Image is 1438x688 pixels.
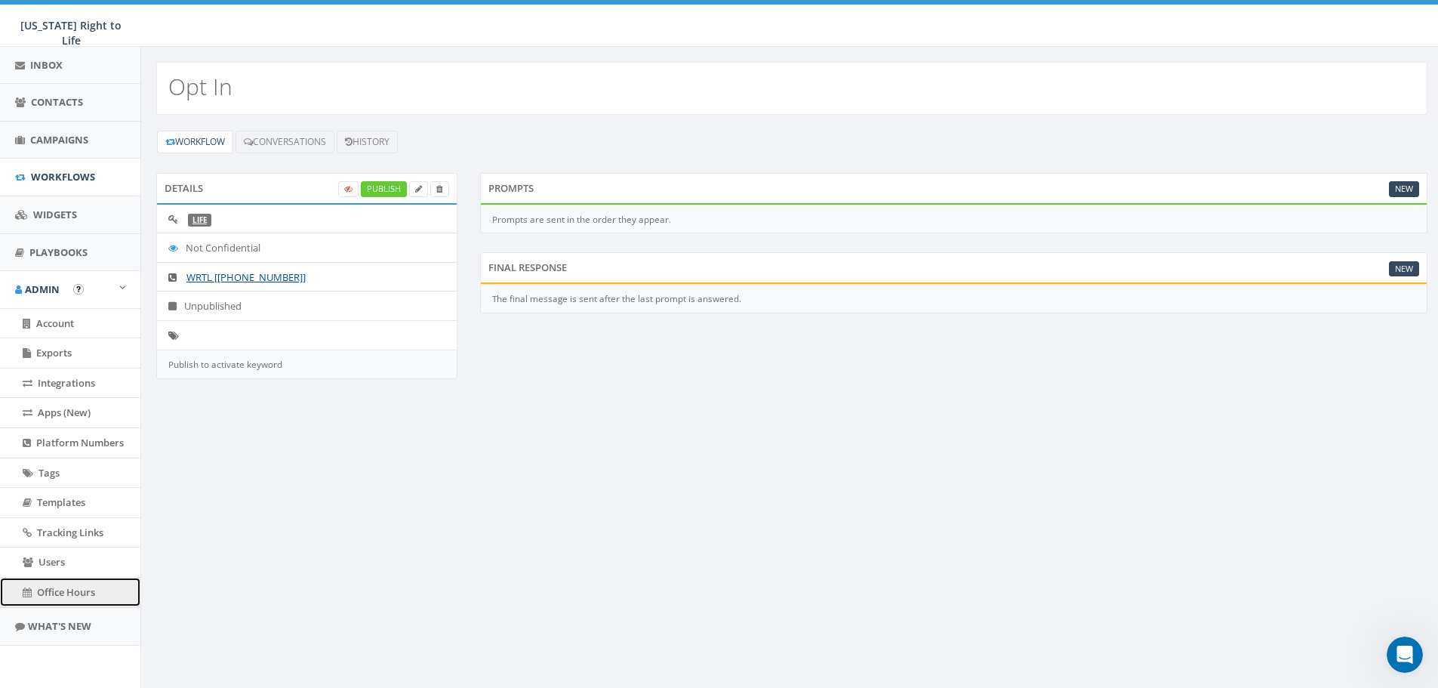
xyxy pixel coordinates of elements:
span: Contacts [31,95,83,109]
span: [US_STATE] Right to Life [20,18,122,48]
span: Platform Numbers [36,436,124,449]
span: Exports [36,346,72,359]
button: Open In-App Guide [73,284,84,295]
div: Details [156,173,457,203]
span: Admin [25,282,60,296]
span: Inbox [30,58,63,72]
span: Templates [37,495,85,509]
span: Tracking Links [37,526,103,539]
a: WRTL [[PHONE_NUMBER]] [186,270,306,284]
span: Account [36,316,74,330]
span: What's New [28,619,91,633]
a: History [337,131,398,153]
div: Final Response [480,252,1428,282]
div: Publish to activate keyword [156,350,457,379]
h2: Opt In [168,74,232,99]
span: Apps (New) [38,406,91,419]
span: Tags [38,466,60,480]
div: Prompts are sent in the order they appear. [480,205,1428,234]
li: Not Confidential [157,233,457,263]
a: Publish [361,181,407,197]
li: Unpublished [157,291,457,321]
span: Office Hours [37,585,95,599]
iframe: Intercom live chat [1387,637,1423,673]
a: Conversations [236,131,334,153]
span: Integrations [38,376,95,390]
div: The final message is sent after the last prompt is answered. [480,285,1428,313]
a: New [1389,261,1419,277]
span: Users [38,555,65,569]
a: New [1389,181,1419,197]
span: Workflows [31,170,95,184]
span: Widgets [33,208,77,221]
div: Prompts [480,173,1428,203]
span: Playbooks [29,245,88,259]
a: Workflow [157,131,233,153]
a: LIFE [192,215,207,225]
span: Campaigns [30,133,88,147]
